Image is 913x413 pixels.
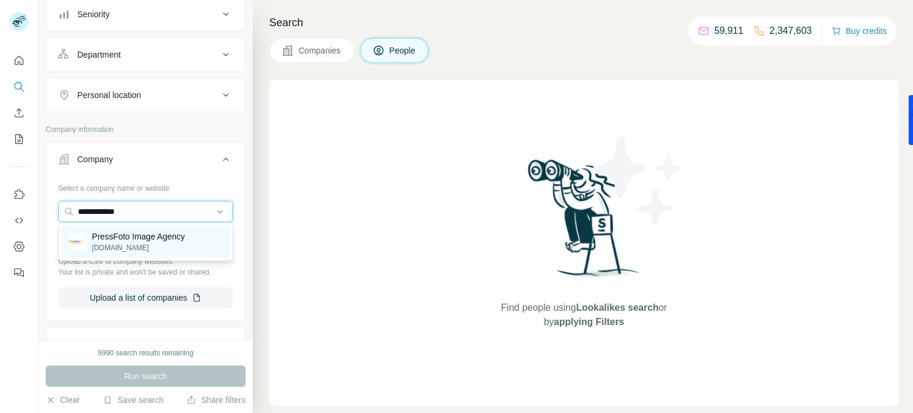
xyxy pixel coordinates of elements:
button: Company [46,145,245,178]
div: Department [77,49,121,61]
button: Personal location [46,81,245,109]
button: My lists [10,128,29,150]
div: Seniority [77,8,109,20]
span: Find people using or by [489,301,679,329]
button: Upload a list of companies [58,287,233,308]
button: Quick start [10,50,29,71]
p: Upload a CSV of company websites. [58,256,233,267]
button: Industry [46,330,245,358]
img: Surfe Illustration - Woman searching with binoculars [522,156,646,289]
button: Search [10,76,29,97]
p: PressFoto Image Agency [92,231,185,242]
button: Use Surfe API [10,210,29,231]
button: Dashboard [10,236,29,257]
div: Personal location [77,89,141,101]
span: People [389,45,417,56]
img: Surfe Illustration - Stars [584,127,691,234]
h4: Search [269,14,899,31]
img: PressFoto Image Agency [68,234,85,250]
span: applying Filters [554,317,624,327]
button: Feedback [10,262,29,283]
button: Use Surfe on LinkedIn [10,184,29,205]
div: Industry [77,338,107,350]
span: Companies [298,45,342,56]
div: 9990 search results remaining [98,348,194,358]
p: Your list is private and won't be saved or shared. [58,267,233,278]
button: Enrich CSV [10,102,29,124]
div: Company [77,153,113,165]
p: [DOMAIN_NAME] [92,242,185,253]
span: Lookalikes search [576,302,659,313]
button: Save search [103,394,163,406]
div: Select a company name or website [58,178,233,194]
button: Buy credits [832,23,887,39]
p: Company information [46,124,245,135]
button: Share filters [187,394,245,406]
button: Department [46,40,245,69]
p: 2,347,603 [770,24,812,38]
button: Clear [46,394,80,406]
p: 59,911 [714,24,744,38]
